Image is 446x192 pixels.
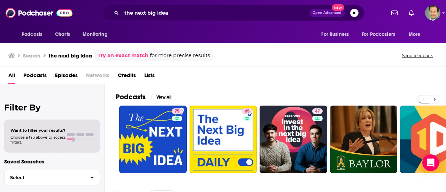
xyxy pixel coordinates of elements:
button: View All [151,93,176,101]
span: 47 [315,108,320,115]
a: Episodes [55,70,78,84]
a: 75 [119,106,187,173]
span: Charts [55,30,70,39]
button: open menu [316,28,357,41]
button: open menu [404,28,429,41]
img: User Profile [425,5,440,21]
button: open menu [357,28,405,41]
a: Show notifications dropdown [406,7,417,19]
span: For Business [321,30,349,39]
a: All [8,70,15,84]
a: 75 [172,108,182,114]
span: Open Advanced [313,11,341,15]
span: Monitoring [83,30,107,39]
h3: Search [23,52,40,59]
span: 65 [245,108,249,115]
a: Charts [51,28,74,41]
span: New [332,4,344,11]
button: open menu [17,28,51,41]
a: Credits [118,70,136,84]
h2: Filter By [4,102,100,113]
div: Search podcasts, credits, & more... [102,5,364,21]
img: Podchaser - Follow, Share and Rate Podcasts [6,6,72,20]
a: 47 [312,108,323,114]
p: Saved Searches [4,158,100,165]
button: Show profile menu [425,5,440,21]
span: for more precise results [150,52,210,60]
span: Logged in as dean11209 [425,5,440,21]
a: Try an exact match [98,52,148,60]
input: Search podcasts, credits, & more... [122,7,309,18]
a: 47 [260,106,327,173]
a: 65 [242,108,252,114]
a: Show notifications dropdown [389,7,400,19]
a: Lists [144,70,155,84]
button: open menu [78,28,116,41]
a: Podcasts [23,70,47,84]
span: Podcasts [22,30,42,39]
span: Choose a tab above to access filters. [10,135,66,145]
span: 75 [175,108,179,115]
a: 65 [190,106,257,173]
span: Want to filter your results? [10,128,66,133]
span: More [409,30,421,39]
button: Open AdvancedNew [309,9,345,17]
span: Select [5,175,85,180]
span: Networks [86,70,109,84]
h3: the next big idea [49,52,92,59]
button: Send feedback [400,53,435,59]
h2: Podcasts [116,93,146,101]
button: Select [4,170,100,185]
div: Open Intercom Messenger [422,154,439,171]
a: PodcastsView All [116,93,176,101]
span: For Podcasters [362,30,395,39]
